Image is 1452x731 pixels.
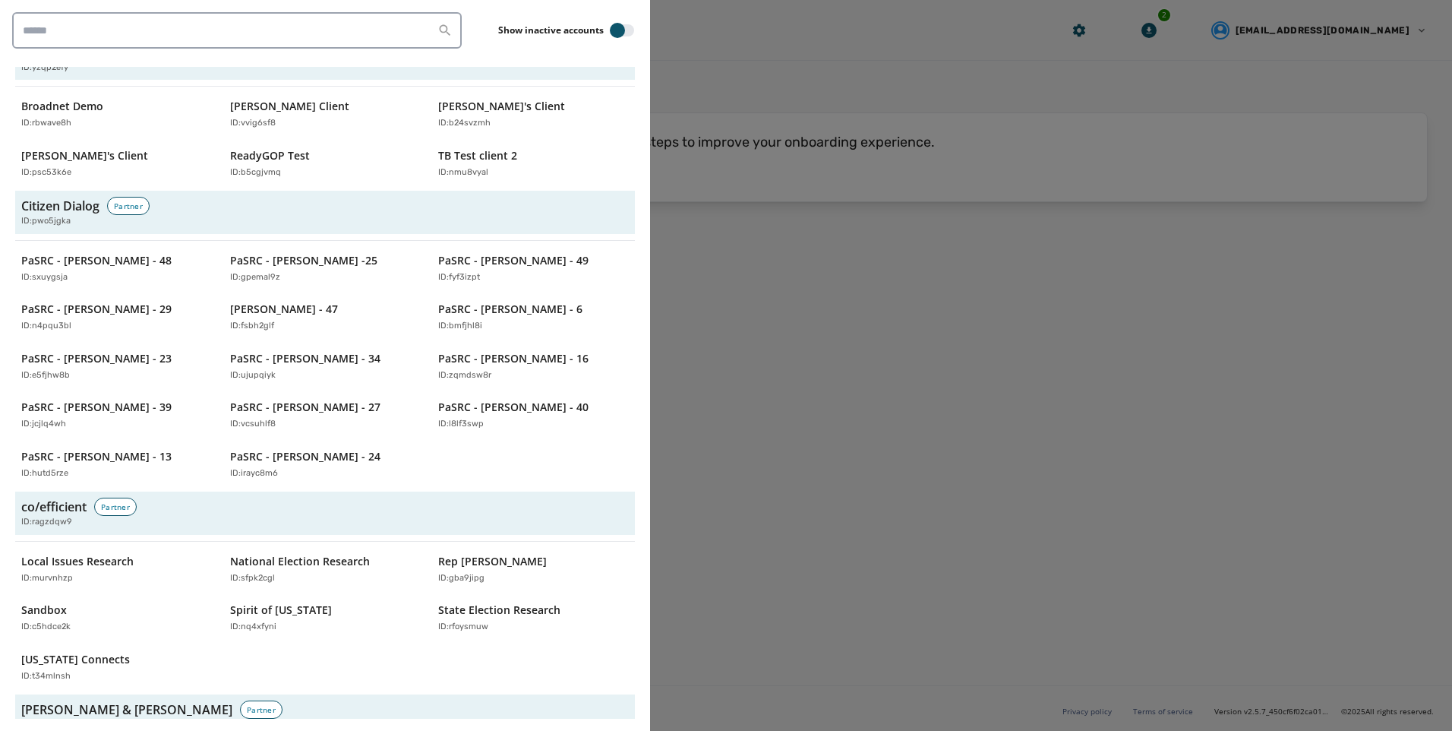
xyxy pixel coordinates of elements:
button: [PERSON_NAME]'s ClientID:b24svzmh [432,93,635,136]
p: ID: l8lf3swp [438,418,484,431]
p: ID: nmu8vyal [438,166,488,179]
button: [US_STATE] ConnectsID:t34mlnsh [15,646,218,689]
p: ID: nq4xfyni [230,621,276,634]
p: ID: c5hdce2k [21,621,71,634]
h3: co/efficient [21,498,87,516]
p: ID: b24svzmh [438,117,491,130]
p: PaSRC - [PERSON_NAME] -25 [230,253,377,268]
p: Sandbox [21,603,67,618]
h3: [PERSON_NAME] & [PERSON_NAME] [21,701,232,719]
p: PaSRC - [PERSON_NAME] - 48 [21,253,172,268]
button: PaSRC - [PERSON_NAME] - 13ID:hutd5rze [15,443,218,486]
p: ID: murvnhzp [21,572,73,585]
p: PaSRC - [PERSON_NAME] - 27 [230,400,380,415]
p: ID: irayc8m6 [230,467,278,480]
p: ID: sxuygsja [21,271,68,284]
button: PaSRC - [PERSON_NAME] - 39ID:jcjlq4wh [15,394,218,437]
p: ID: bmfjhl8i [438,320,482,333]
p: ID: sfpk2cgl [230,572,275,585]
p: ID: fsbh2glf [230,320,274,333]
div: Partner [240,701,283,719]
p: PaSRC - [PERSON_NAME] - 29 [21,302,172,317]
button: [PERSON_NAME] - 47ID:fsbh2glf [224,296,427,339]
button: ReadyGOP TestID:b5cgjvmq [224,142,427,185]
p: ID: n4pqu3bl [21,320,71,333]
p: PaSRC - [PERSON_NAME] - 16 [438,351,589,366]
button: National Election ResearchID:sfpk2cgl [224,548,427,591]
span: ID: ragzdqw9 [21,516,72,529]
p: [PERSON_NAME] Client [230,99,349,114]
p: PaSRC - [PERSON_NAME] - 40 [438,400,589,415]
p: ID: rfoysmuw [438,621,488,634]
p: ID: gpemal9z [230,271,280,284]
button: [PERSON_NAME]'s ClientID:psc53k6e [15,142,218,185]
p: ID: vvig6sf8 [230,117,276,130]
p: PaSRC - [PERSON_NAME] - 49 [438,253,589,268]
p: ID: vcsuhlf8 [230,418,276,431]
button: PaSRC - [PERSON_NAME] -25ID:gpemal9z [224,247,427,290]
p: PaSRC - [PERSON_NAME] - 13 [21,449,172,464]
p: ID: zqmdsw8r [438,369,491,382]
button: PaSRC - [PERSON_NAME] - 29ID:n4pqu3bl [15,296,218,339]
p: PaSRC - [PERSON_NAME] - 39 [21,400,172,415]
div: Partner [94,498,137,516]
button: PaSRC - [PERSON_NAME] - 24ID:irayc8m6 [224,443,427,486]
span: ID: yzqp2efy [21,62,68,74]
p: PaSRC - [PERSON_NAME] - 6 [438,302,582,317]
button: SandboxID:c5hdce2k [15,597,218,640]
h3: Citizen Dialog [21,197,99,215]
p: State Election Research [438,603,560,618]
button: State Election ResearchID:rfoysmuw [432,597,635,640]
p: Spirit of [US_STATE] [230,603,332,618]
button: PaSRC - [PERSON_NAME] - 34ID:ujupqiyk [224,345,427,388]
p: Rep [PERSON_NAME] [438,554,547,569]
button: PaSRC - [PERSON_NAME] - 40ID:l8lf3swp [432,394,635,437]
p: TB Test client 2 [438,148,517,163]
p: ID: ujupqiyk [230,369,276,382]
button: PaSRC - [PERSON_NAME] - 27ID:vcsuhlf8 [224,394,427,437]
p: [US_STATE] Connects [21,652,130,667]
p: National Election Research [230,554,370,569]
p: Local Issues Research [21,554,134,569]
p: ID: jcjlq4wh [21,418,66,431]
button: PaSRC - [PERSON_NAME] - 16ID:zqmdsw8r [432,345,635,388]
button: TB Test client 2ID:nmu8vyal [432,142,635,185]
label: Show inactive accounts [498,24,604,36]
button: PaSRC - [PERSON_NAME] - 48ID:sxuygsja [15,247,218,290]
button: Spirit of [US_STATE]ID:nq4xfyni [224,597,427,640]
p: ID: fyf3izpt [438,271,480,284]
p: ID: rbwave8h [21,117,71,130]
p: PaSRC - [PERSON_NAME] - 34 [230,351,380,366]
button: Rep [PERSON_NAME]ID:gba9jipg [432,548,635,591]
button: [PERSON_NAME] ClientID:vvig6sf8 [224,93,427,136]
span: ID: pwo5jgka [21,215,71,228]
p: ID: gba9jipg [438,572,485,585]
p: ID: t34mlnsh [21,670,71,683]
button: PaSRC - [PERSON_NAME] - 49ID:fyf3izpt [432,247,635,290]
p: PaSRC - [PERSON_NAME] - 23 [21,351,172,366]
button: co/efficientPartnerID:ragzdqw9 [15,492,635,535]
p: ID: e5fjhw8b [21,369,70,382]
button: Citizen DialogPartnerID:pwo5jgka [15,191,635,234]
p: [PERSON_NAME] - 47 [230,302,338,317]
p: ID: psc53k6e [21,166,71,179]
p: Broadnet Demo [21,99,103,114]
p: ID: hutd5rze [21,467,68,480]
div: Partner [107,197,150,215]
button: PaSRC - [PERSON_NAME] - 6ID:bmfjhl8i [432,296,635,339]
button: PaSRC - [PERSON_NAME] - 23ID:e5fjhw8b [15,345,218,388]
p: ReadyGOP Test [230,148,310,163]
p: PaSRC - [PERSON_NAME] - 24 [230,449,380,464]
p: [PERSON_NAME]'s Client [438,99,565,114]
button: Local Issues ResearchID:murvnhzp [15,548,218,591]
button: Broadnet DemoID:rbwave8h [15,93,218,136]
p: [PERSON_NAME]'s Client [21,148,148,163]
p: ID: b5cgjvmq [230,166,281,179]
